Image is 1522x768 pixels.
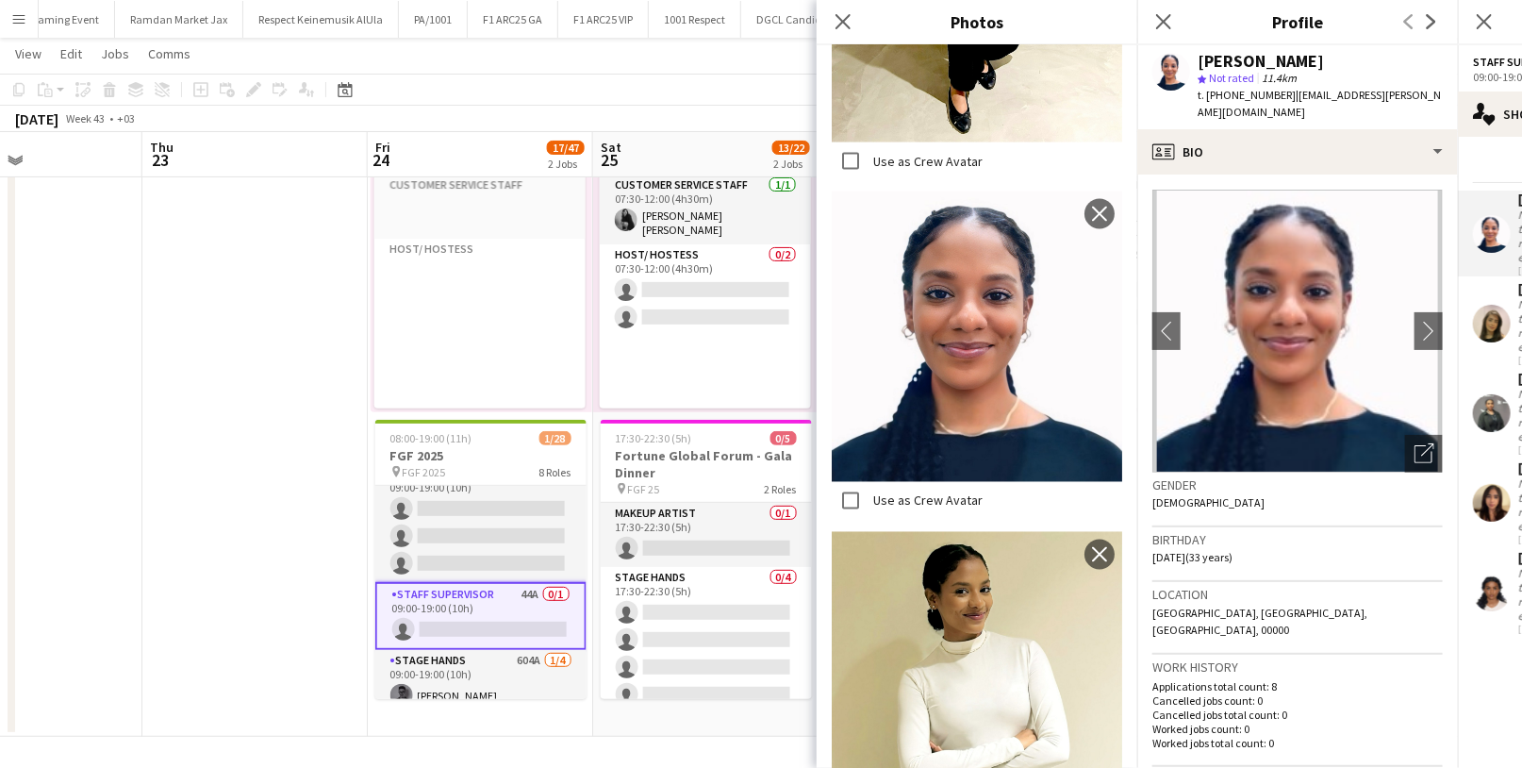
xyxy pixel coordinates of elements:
[375,420,587,699] app-job-card: 08:00-19:00 (11h)1/28FGF 2025 FGF 20258 Roles Registration Assistant460A0/309:00-19:00 (10h) Staf...
[101,45,129,62] span: Jobs
[374,175,586,239] app-card-role-placeholder: Customer Service Staff
[1209,71,1254,85] span: Not rated
[600,175,811,244] app-card-role: Customer Service Staff1/107:30-12:00 (4h30m)[PERSON_NAME] [PERSON_NAME]
[141,42,198,66] a: Comms
[547,141,585,155] span: 17/47
[372,149,390,171] span: 24
[765,482,797,496] span: 2 Roles
[1198,53,1324,70] div: [PERSON_NAME]
[1405,435,1443,473] div: Open photos pop-in
[1152,495,1265,509] span: [DEMOGRAPHIC_DATA]
[60,45,82,62] span: Edit
[649,1,741,38] button: 1001 Respect
[148,45,190,62] span: Comms
[468,1,558,38] button: F1 ARC25 GA
[772,141,810,155] span: 13/22
[403,465,446,479] span: FGF 2025
[628,482,660,496] span: FGF 25
[539,431,571,445] span: 1/28
[1152,190,1443,473] img: Crew avatar or photo
[1198,88,1296,102] span: t. [PHONE_NUMBER]
[150,139,174,156] span: Thu
[869,153,983,170] label: Use as Crew Avatar
[93,42,137,66] a: Jobs
[15,45,41,62] span: View
[601,503,812,567] app-card-role: Makeup Artist0/117:30-22:30 (5h)
[390,431,472,445] span: 08:00-19:00 (11h)
[374,239,586,440] app-card-role-placeholder: Host/ Hostess
[601,420,812,699] app-job-card: 17:30-22:30 (5h)0/5Fortune Global Forum - Gala Dinner FGF 252 RolesMakeup Artist0/117:30-22:30 (5...
[1152,531,1443,548] h3: Birthday
[1152,476,1443,493] h3: Gender
[8,42,49,66] a: View
[616,431,692,445] span: 17:30-22:30 (5h)
[1152,722,1443,736] p: Worked jobs count: 0
[1198,88,1441,119] span: | [EMAIL_ADDRESS][PERSON_NAME][DOMAIN_NAME]
[117,111,135,125] div: +03
[600,244,811,445] app-card-role: Host/ Hostess0/207:30-12:00 (4h30m)
[375,582,587,650] app-card-role: Staff Supervisor44A0/109:00-19:00 (10h)
[53,42,90,66] a: Edit
[601,139,621,156] span: Sat
[1152,708,1443,722] p: Cancelled jobs total count: 0
[1152,606,1367,637] span: [GEOGRAPHIC_DATA], [GEOGRAPHIC_DATA], [GEOGRAPHIC_DATA], 00000
[374,129,586,409] app-job-card: 07:30-12:00 (4h30m)16/19 FGF 254 RolesCustomer Service StaffHost/ Hostess
[375,447,587,464] h3: FGF 2025
[598,149,621,171] span: 25
[770,431,797,445] span: 0/5
[1152,679,1443,693] p: Applications total count: 8
[601,567,812,713] app-card-role: Stage Hands0/417:30-22:30 (5h)
[548,157,584,171] div: 2 Jobs
[539,465,571,479] span: 8 Roles
[1152,586,1443,603] h3: Location
[1137,9,1458,34] h3: Profile
[1258,71,1300,85] span: 11.4km
[1152,550,1232,564] span: [DATE] (33 years)
[375,139,390,156] span: Fri
[15,109,58,128] div: [DATE]
[1152,693,1443,708] p: Cancelled jobs count: 0
[600,129,811,409] app-job-card: 07:30-18:00 (10h30m)13/177 RolesCustomer Service Staff1/107:30-12:00 (4h30m)[PERSON_NAME] [PERSON...
[741,1,858,38] button: DGCL Candidates
[601,447,812,481] h3: Fortune Global Forum - Gala Dinner
[1152,659,1443,676] h3: Work history
[147,149,174,171] span: 23
[558,1,649,38] button: F1 ARC25 VIP
[817,9,1137,34] h3: Photos
[243,1,399,38] button: Respect Keinemusik AlUla
[832,192,1122,482] img: Crew photo 1092266
[1152,736,1443,750] p: Worked jobs total count: 0
[115,1,243,38] button: Ramdan Market Jax
[375,463,587,582] app-card-role: Registration Assistant460A0/309:00-19:00 (10h)
[869,493,983,509] label: Use as Crew Avatar
[62,111,109,125] span: Week 43
[1137,129,1458,175] div: Bio
[773,157,809,171] div: 2 Jobs
[399,1,468,38] button: PA/1001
